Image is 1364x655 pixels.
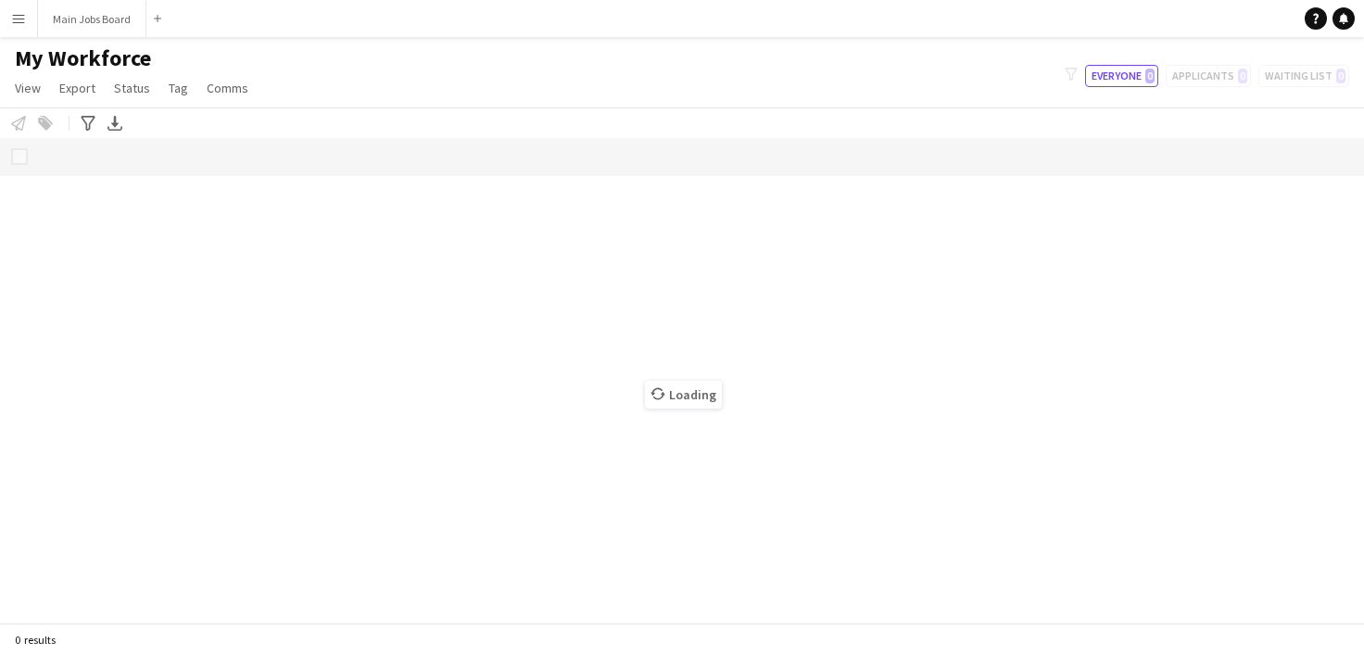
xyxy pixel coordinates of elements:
[7,76,48,100] a: View
[38,1,146,37] button: Main Jobs Board
[15,44,151,72] span: My Workforce
[161,76,196,100] a: Tag
[169,80,188,96] span: Tag
[52,76,103,100] a: Export
[645,381,722,409] span: Loading
[1145,69,1155,83] span: 0
[107,76,158,100] a: Status
[114,80,150,96] span: Status
[1085,65,1158,87] button: Everyone0
[77,112,99,134] app-action-btn: Advanced filters
[15,80,41,96] span: View
[207,80,248,96] span: Comms
[199,76,256,100] a: Comms
[104,112,126,134] app-action-btn: Export XLSX
[59,80,95,96] span: Export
